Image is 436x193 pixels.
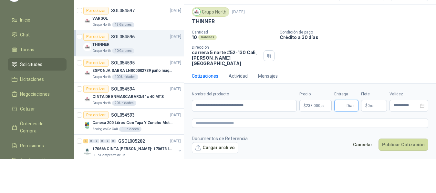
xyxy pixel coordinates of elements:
[111,61,135,65] p: SOL054595
[198,35,217,40] div: Galones
[170,138,181,144] p: [DATE]
[74,82,184,109] a: Por cotizarSOL054594[DATE] Company LogoCINTA DE ENMASCARAR3/4" x 40 MTSGrupo North20 Unidades
[361,100,387,111] p: $ 0,00
[89,139,94,143] div: 0
[83,95,91,103] img: Company Logo
[83,121,91,129] img: Company Logo
[92,42,109,48] p: THINNER
[20,61,42,68] span: Solicitudes
[92,153,128,158] p: Club Campestre de Cali
[192,91,297,97] label: Nombre del producto
[370,104,374,108] span: ,00
[92,94,164,100] p: CINTA DE ENMASCARAR3/4" x 40 MTS
[8,103,67,115] a: Cotizar
[118,139,145,143] p: GSOL005282
[100,139,105,143] div: 0
[83,111,109,119] div: Por cotizar
[192,18,215,25] p: THINNER
[8,88,67,100] a: Negociaciones
[94,139,99,143] div: 0
[83,7,109,14] div: Por cotizar
[112,48,134,53] div: 10 Galones
[20,157,48,164] span: Configuración
[170,34,181,40] p: [DATE]
[83,139,88,143] div: 4
[368,104,374,108] span: 0
[92,74,111,80] p: Grupo North
[8,14,67,26] a: Inicio
[92,22,111,27] p: Grupo North
[170,112,181,118] p: [DATE]
[83,17,91,25] img: Company Logo
[320,104,324,108] span: ,00
[119,127,141,132] div: 1 Unidades
[379,139,428,151] button: Publicar Cotización
[92,48,111,53] p: Grupo North
[280,34,433,40] p: Crédito a 30 días
[20,31,30,38] span: Chat
[92,127,118,132] p: Zoologico De Cali
[258,72,278,80] div: Mensajes
[83,137,182,158] a: 4 0 0 0 0 0 GSOL005282[DATE] Company Logo170666 CINTA [PERSON_NAME]- 170673 IMPERMEABILIClub Camp...
[170,60,181,66] p: [DATE]
[389,91,428,97] label: Validez
[92,68,173,74] p: ESPONJA SABRA LN000002739 paño maquina 3m 14cm x10 m
[83,85,109,93] div: Por cotizar
[111,87,135,91] p: SOL054594
[347,100,355,111] span: Días
[280,30,433,34] p: Condición de pago
[112,22,134,27] div: 15 Galones
[8,73,67,85] a: Licitaciones
[112,101,136,106] div: 20 Unidades
[20,105,35,112] span: Cotizar
[83,59,109,67] div: Por cotizar
[111,34,135,39] p: SOL054596
[8,43,67,56] a: Tareas
[74,56,184,82] a: Por cotizarSOL054595[DATE] Company LogoESPONJA SABRA LN000002739 paño maquina 3m 14cm x10 mGrupo ...
[74,30,184,56] a: Por cotizarSOL054596[DATE] Company LogoTHINNERGrupo North10 Galones
[192,34,197,40] p: 10
[83,33,109,41] div: Por cotizar
[192,50,261,66] p: carrera 5 norte #52-130 Cali , [PERSON_NAME][GEOGRAPHIC_DATA]
[170,8,181,14] p: [DATE]
[20,16,30,24] span: Inicio
[192,135,248,142] p: Documentos de Referencia
[192,7,229,17] div: Grupo North
[92,146,173,152] p: 170666 CINTA [PERSON_NAME]- 170673 IMPERMEABILI
[20,91,50,98] span: Negociaciones
[111,113,135,117] p: SOL054593
[306,104,324,108] span: 238.000
[365,104,368,108] span: $
[192,142,238,154] button: Cargar archivo
[92,120,173,126] p: Caneca 200 Litros Con Tapa Y Zuncho Metalico
[8,154,67,167] a: Configuración
[20,120,60,134] span: Órdenes de Compra
[299,100,332,111] p: $238.000,00
[193,8,200,15] img: Company Logo
[92,101,111,106] p: Grupo North
[74,109,184,135] a: Por cotizarSOL054593[DATE] Company LogoCaneca 200 Litros Con Tapa Y Zuncho MetalicoZoologico De C...
[192,45,261,50] p: Dirección
[8,58,67,71] a: Solicitudes
[8,118,67,137] a: Órdenes de Compra
[349,139,376,151] button: Cancelar
[334,91,358,97] label: Entrega
[20,46,34,53] span: Tareas
[8,29,67,41] a: Chat
[8,140,67,152] a: Remisiones
[83,43,91,51] img: Company Logo
[361,91,387,97] label: Flete
[83,69,91,77] img: Company Logo
[20,142,44,149] span: Remisiones
[20,76,44,83] span: Licitaciones
[83,148,91,155] img: Company Logo
[170,86,181,92] p: [DATE]
[105,139,110,143] div: 0
[192,72,218,80] div: Cotizaciones
[192,30,275,34] p: Cantidad
[229,72,248,80] div: Actividad
[74,4,184,30] a: Por cotizarSOL054597[DATE] Company LogoVARSOLGrupo North15 Galones
[299,91,332,97] label: Precio
[111,139,116,143] div: 0
[111,8,135,13] p: SOL054597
